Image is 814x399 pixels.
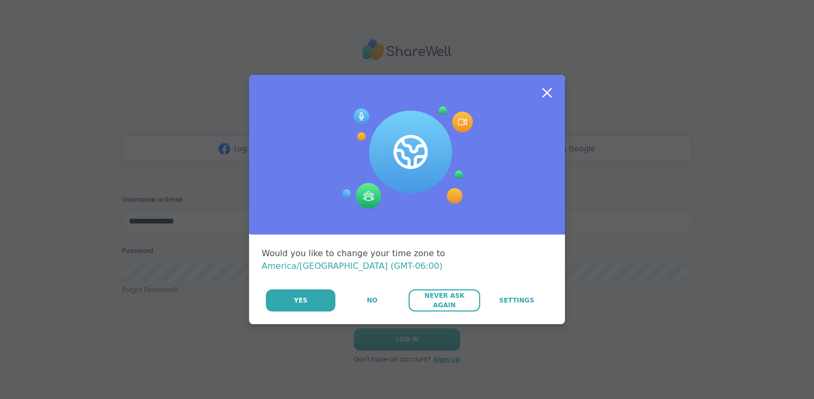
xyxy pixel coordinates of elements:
span: No [367,296,378,305]
span: America/[GEOGRAPHIC_DATA] (GMT-06:00) [262,261,443,271]
span: Yes [294,296,307,305]
a: Settings [481,289,552,312]
button: Yes [266,289,335,312]
button: No [336,289,408,312]
span: Never Ask Again [414,291,474,310]
button: Never Ask Again [409,289,480,312]
img: Session Experience [341,106,473,210]
div: Would you like to change your time zone to [262,247,552,273]
span: Settings [499,296,534,305]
